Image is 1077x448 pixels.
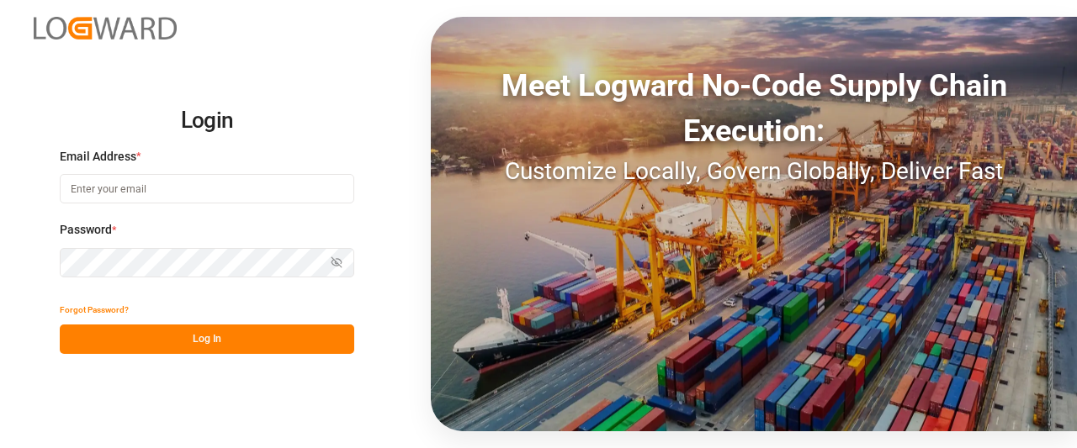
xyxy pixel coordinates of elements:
h2: Login [60,94,354,148]
button: Forgot Password? [60,295,129,324]
div: Customize Locally, Govern Globally, Deliver Fast [431,154,1077,189]
span: Email Address [60,148,136,166]
div: Meet Logward No-Code Supply Chain Execution: [431,63,1077,154]
button: Log In [60,324,354,354]
img: Logward_new_orange.png [34,17,177,40]
input: Enter your email [60,174,354,203]
span: Password [60,221,112,239]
